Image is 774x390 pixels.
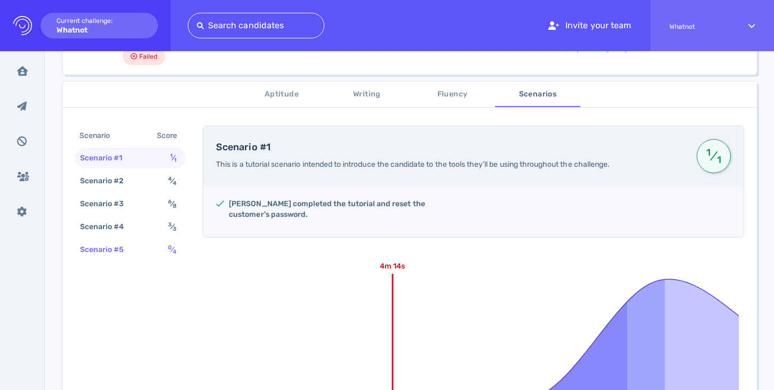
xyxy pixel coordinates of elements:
sub: 3 [173,225,177,232]
h4: Scenario #1 [216,142,684,153]
sub: 4 [173,180,177,186]
span: ⁄ [168,245,177,254]
div: Scenario #4 [78,219,137,234]
span: Failed [139,50,157,63]
span: Aptitude [245,88,318,101]
div: Scenario #2 [78,173,137,189]
sup: 1 [170,152,173,159]
div: Scenario #5 [78,242,137,257]
span: ⁄ [168,199,177,208]
sup: 0 [168,244,172,251]
sup: 3 [168,221,172,228]
span: Scenarios [501,88,574,101]
sub: 4 [173,248,177,255]
span: Whatnot [669,23,729,30]
sub: 1 [174,157,177,164]
span: ⁄ [168,222,177,231]
sub: 8 [173,202,177,209]
text: 4m 14s [380,262,405,271]
span: Fluency [416,88,489,101]
sup: 6 [168,198,172,205]
span: ⁄ [705,147,723,166]
span: Writing [331,88,403,101]
span: This is a tutorial scenario intended to introduce the candidate to the tools they’ll be using thr... [216,160,610,169]
span: ⁄ [168,176,177,185]
div: Score [155,128,183,143]
sup: 1 [705,151,713,153]
h5: [PERSON_NAME] completed the tutorial and reset the customer's password. [229,199,465,220]
div: Scenario #3 [78,196,137,212]
div: Scenario [77,128,123,143]
div: Scenario #1 [78,150,135,166]
sub: 1 [715,159,723,161]
sup: 4 [168,175,172,182]
span: ⁄ [170,153,177,162]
